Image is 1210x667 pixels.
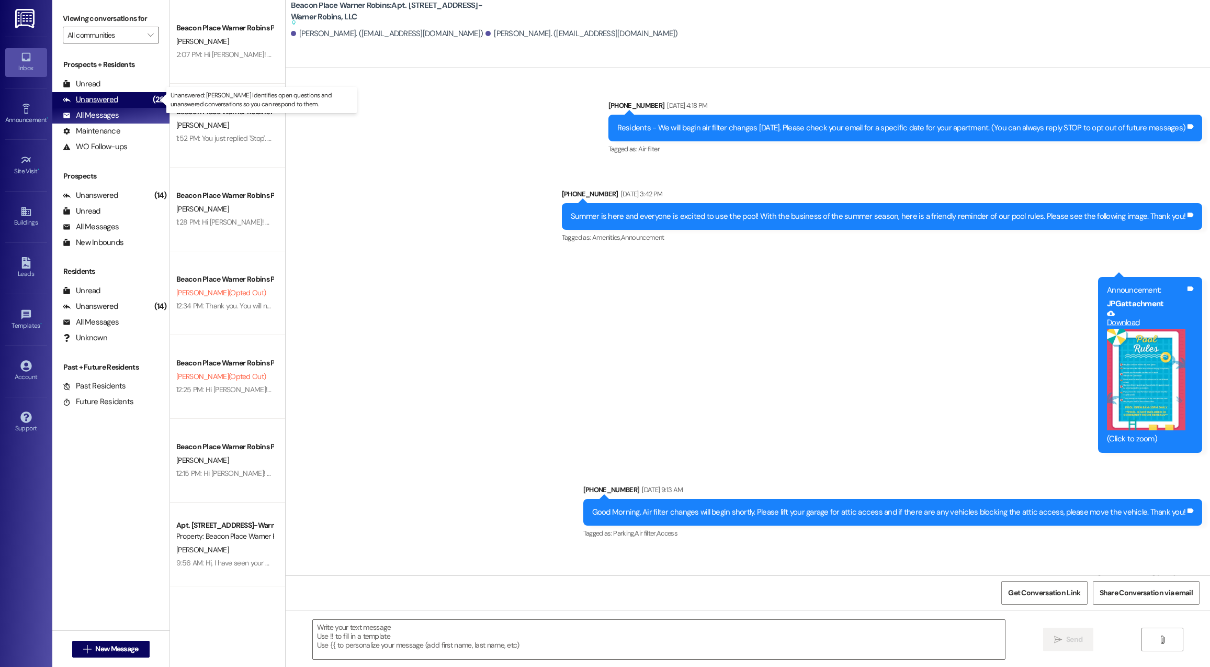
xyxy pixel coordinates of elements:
div: 9:56 AM: Hi, I have seen your work order about your garage clicker and it not working. When you g... [176,558,876,568]
span: • [38,166,39,173]
div: Unread [63,79,100,90]
div: Unanswered [63,190,118,201]
button: Zoom image [1107,329,1185,430]
div: [PHONE_NUMBER] [562,188,1202,203]
div: Prospects + Residents [52,59,169,70]
span: Send [1066,634,1082,645]
div: (Click to zoom) [1107,433,1185,444]
div: Tagged as: [583,526,1203,541]
div: Tagged as: [608,141,1203,157]
div: [PERSON_NAME]. ([EMAIL_ADDRESS][DOMAIN_NAME]) [485,28,678,39]
a: Leads [5,254,47,282]
div: WO Follow-ups [63,141,127,152]
a: Download [1107,309,1185,328]
a: Inbox [5,48,47,76]
button: Get Conversation Link [1001,581,1087,605]
b: JPG attachment [1107,298,1163,309]
span: • [47,115,48,122]
div: Apt. [STREET_ADDRESS]-Warner Robins, LLC [176,520,273,531]
span: • [40,320,42,328]
span: [PERSON_NAME] [176,204,229,214]
input: All communities [67,27,142,43]
p: Unanswered: [PERSON_NAME] identifies open questions and unanswered conversations so you can respo... [171,91,353,109]
span: Share Conversation via email [1100,587,1193,598]
div: Summer is here and everyone is excited to use the pool! With the business of the summer season, h... [571,211,1185,222]
i:  [83,645,91,653]
div: [PHONE_NUMBER] [583,484,1203,499]
span: Parking , [613,529,635,538]
div: Announcement: [1107,285,1185,296]
span: [PERSON_NAME] [176,37,229,46]
div: Past Residents [63,381,126,392]
div: All Messages [63,221,119,232]
a: Account [5,357,47,385]
div: Residents [52,266,169,277]
div: Unanswered [63,301,118,312]
span: Air filter [638,144,660,153]
div: [DATE] 3:42 PM [618,188,663,199]
div: (14) [152,298,169,315]
button: Send [1043,628,1094,651]
div: [PERSON_NAME]. ([EMAIL_ADDRESS][DOMAIN_NAME]) [291,28,483,39]
div: Good Morning. Air filter changes will begin shortly. Please lift your garage for attic access and... [592,507,1186,518]
a: Buildings [5,203,47,231]
div: Unknown [63,332,107,343]
div: Beacon Place Warner Robins Prospect [176,274,273,285]
span: Get Conversation Link [1008,587,1080,598]
span: [PERSON_NAME] [176,455,229,465]
span: New Message [95,643,138,654]
div: New Inbounds [63,237,123,248]
div: Past + Future Residents [52,362,169,373]
span: [PERSON_NAME] [176,545,229,554]
div: Future Residents [63,396,133,407]
img: ResiDesk Logo [15,9,37,28]
div: Beacon Place Warner Robins Prospect [176,23,273,34]
div: All Messages [63,110,119,121]
div: (28) [150,92,169,108]
span: Air filter , [635,529,657,538]
a: Site Visit • [5,151,47,180]
div: Unread [63,206,100,217]
div: Unanswered [63,94,118,105]
span: [PERSON_NAME] (Opted Out) [176,288,266,297]
div: [PHONE_NUMBER] [608,100,1203,115]
div: Beacon Place Warner Robins Prospect [176,190,273,201]
div: All Messages [63,317,119,328]
div: [DATE] 4:18 PM [664,100,707,111]
div: (14) [152,187,169,204]
span: Access [657,529,677,538]
span: Amenities , [592,233,621,242]
button: New Message [72,641,150,658]
div: [PHONE_NUMBER] [1098,573,1202,587]
div: Beacon Place Warner Robins Prospect [176,358,273,369]
i:  [148,31,153,39]
span: [PERSON_NAME] (Opted Out) [176,372,266,381]
div: Prospects [52,171,169,182]
i:  [1054,636,1062,644]
label: Viewing conversations for [63,10,159,27]
div: 12:34 PM: Thank you. You will no longer receive texts from this thread. Please reply with 'UNSTOP... [176,301,673,310]
a: Support [5,408,47,437]
div: Residents - We will begin air filter changes [DATE]. Please check your email for a specific date ... [617,123,1186,134]
div: Maintenance [63,126,120,137]
span: Announcement [621,233,664,242]
div: [DATE] 11:06 AM [1155,573,1200,584]
div: Tagged as: [562,230,1202,245]
div: Beacon Place Warner Robins Prospect [176,441,273,452]
div: 1:52 PM: You just replied 'Stop'. Are you sure you want to opt out of this thread? Please reply w... [176,134,573,143]
span: [PERSON_NAME] [176,120,229,130]
div: [DATE] 9:13 AM [639,484,683,495]
div: Unread [63,285,100,296]
a: Templates • [5,306,47,334]
button: Share Conversation via email [1093,581,1200,605]
div: Property: Beacon Place Warner Robins [176,531,273,542]
i:  [1158,636,1166,644]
